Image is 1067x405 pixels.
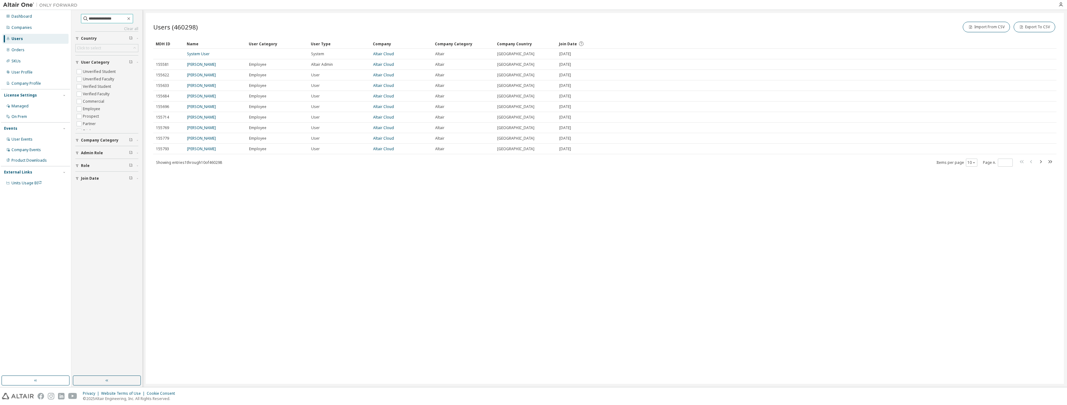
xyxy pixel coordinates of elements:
div: Product Downloads [11,158,47,163]
div: User Type [311,39,368,49]
span: Employee [249,115,266,120]
label: Verified Faculty [83,90,111,98]
div: Users [11,36,23,41]
span: [GEOGRAPHIC_DATA] [497,115,534,120]
div: Website Terms of Use [101,391,147,396]
a: Altair Cloud [373,104,394,109]
span: 155714 [156,115,169,120]
span: User [311,136,320,141]
span: [DATE] [559,94,571,99]
div: License Settings [4,93,37,98]
a: Altair Cloud [373,115,394,120]
span: [DATE] [559,73,571,78]
span: User Category [81,60,109,65]
label: Unverified Faculty [83,75,115,83]
div: User Events [11,137,33,142]
svg: Date when the user was first added or directly signed up. If the user was deleted and later re-ad... [578,41,584,47]
button: Admin Role [75,146,138,160]
span: 155769 [156,125,169,130]
div: Company Category [435,39,492,49]
span: Altair [435,136,444,141]
img: facebook.svg [38,393,44,399]
span: [GEOGRAPHIC_DATA] [497,125,534,130]
button: Country [75,32,138,45]
span: User [311,115,320,120]
span: 155622 [156,73,169,78]
span: 155633 [156,83,169,88]
img: instagram.svg [48,393,54,399]
span: Clear filter [129,36,133,41]
span: Company Category [81,138,118,143]
a: Altair Cloud [373,136,394,141]
img: linkedin.svg [58,393,65,399]
span: System [311,52,324,56]
div: MDH ID [156,39,182,49]
span: 155581 [156,62,169,67]
span: Showing entries 1 through 10 of 460298 [156,160,222,165]
a: [PERSON_NAME] [187,146,216,151]
div: External Links [4,170,32,175]
a: Altair Cloud [373,146,394,151]
span: [DATE] [559,52,571,56]
span: [DATE] [559,125,571,130]
span: Clear filter [129,60,133,65]
div: Company Country [497,39,554,49]
a: Altair Cloud [373,83,394,88]
span: Join Date [559,41,577,47]
a: Altair Cloud [373,125,394,130]
a: [PERSON_NAME] [187,83,216,88]
button: User Category [75,56,138,69]
span: Altair [435,83,444,88]
span: Employee [249,104,266,109]
span: [GEOGRAPHIC_DATA] [497,136,534,141]
div: Managed [11,104,29,109]
div: Click to select [76,44,138,52]
span: Altair [435,104,444,109]
a: Clear all [75,26,138,31]
a: [PERSON_NAME] [187,136,216,141]
span: Clear filter [129,151,133,155]
div: Name [187,39,244,49]
span: Admin Role [81,151,103,155]
label: Verified Student [83,83,112,90]
img: Altair One [3,2,81,8]
span: Employee [249,83,266,88]
span: [GEOGRAPHIC_DATA] [497,73,534,78]
label: Prospect [83,113,100,120]
span: Employee [249,125,266,130]
span: User [311,146,320,151]
span: Page n. [983,159,1013,167]
span: Employee [249,136,266,141]
span: Altair [435,115,444,120]
div: Cookie Consent [147,391,179,396]
span: [DATE] [559,115,571,120]
span: Altair [435,73,444,78]
span: Items per page [936,159,977,167]
span: [GEOGRAPHIC_DATA] [497,62,534,67]
span: [GEOGRAPHIC_DATA] [497,52,534,56]
div: Dashboard [11,14,32,19]
a: [PERSON_NAME] [187,104,216,109]
a: [PERSON_NAME] [187,93,216,99]
span: User [311,83,320,88]
span: User [311,125,320,130]
label: Trial [83,128,92,135]
span: Altair [435,94,444,99]
span: Units Usage BI [11,180,42,186]
button: 10 [967,160,976,165]
div: User Category [249,39,306,49]
span: [DATE] [559,146,571,151]
div: SKUs [11,59,21,64]
div: Events [4,126,17,131]
span: 155696 [156,104,169,109]
span: [GEOGRAPHIC_DATA] [497,94,534,99]
span: Altair [435,62,444,67]
div: On Prem [11,114,27,119]
button: Join Date [75,172,138,185]
span: [GEOGRAPHIC_DATA] [497,104,534,109]
button: Export To CSV [1014,22,1055,32]
a: [PERSON_NAME] [187,125,216,130]
a: Altair Cloud [373,51,394,56]
span: [DATE] [559,62,571,67]
div: Privacy [83,391,101,396]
